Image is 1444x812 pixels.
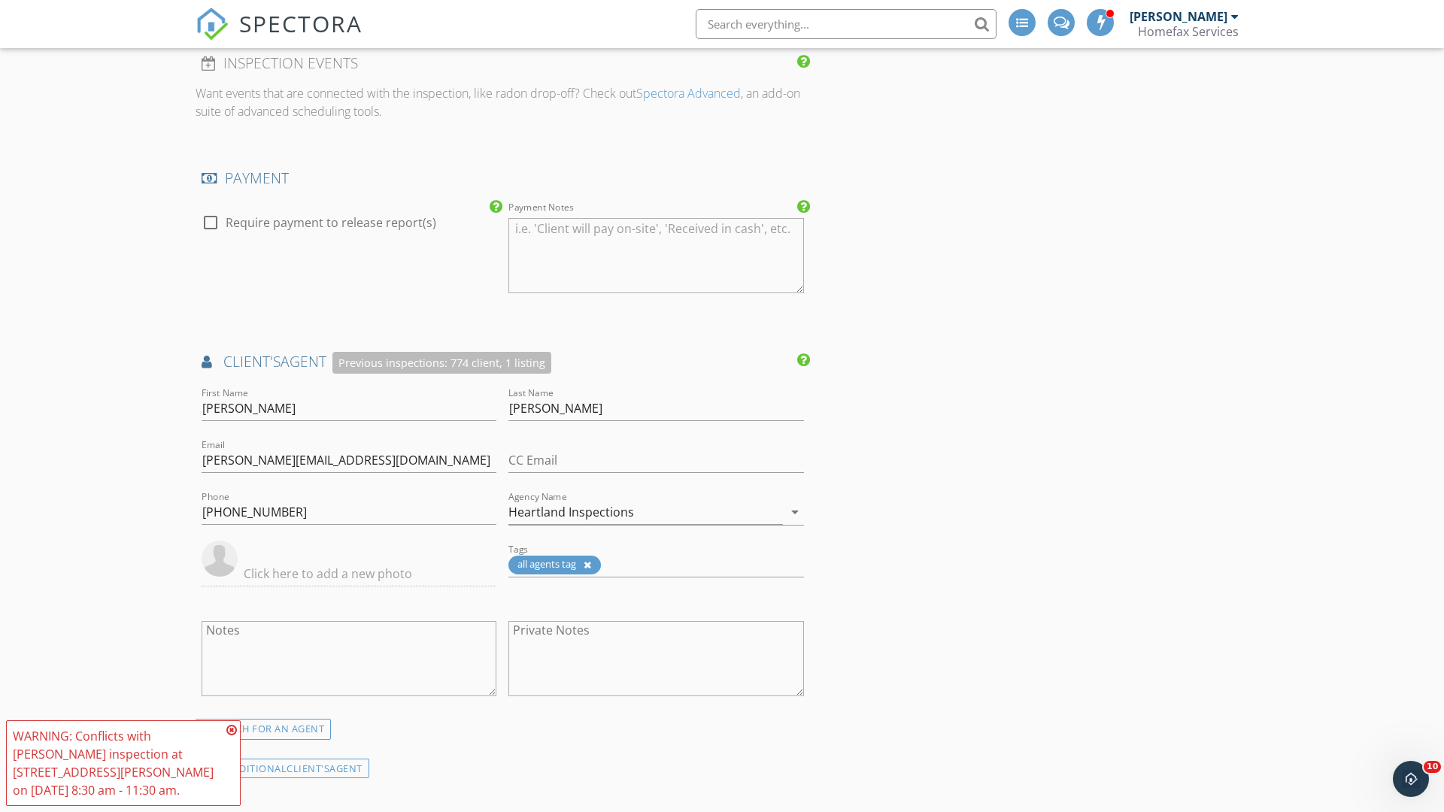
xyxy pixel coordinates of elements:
img: default-user-f0147aede5fd5fa78ca7ade42f37bd4542148d508eef1c3d3ea960f66861d68b.jpg [202,541,238,577]
h4: PAYMENT [202,168,804,188]
div: ADD ADDITIONAL AGENT [196,759,369,779]
span: client's [223,351,281,371]
a: SPECTORA [196,20,363,52]
div: [PERSON_NAME] [1130,9,1227,24]
i: arrow_drop_down [786,503,804,521]
input: Search everything... [696,9,997,39]
div: all agents tag [508,556,601,574]
div: WARNING: Conflicts with [PERSON_NAME] inspection at [STREET_ADDRESS][PERSON_NAME] on [DATE] 8:30 ... [13,727,222,799]
div: SEARCH FOR AN AGENT [196,719,331,740]
label: Require payment to release report(s) [226,215,436,230]
img: The Best Home Inspection Software - Spectora [196,8,229,41]
textarea: Notes [202,621,496,696]
span: client's [287,762,329,775]
div: Homefax Services [1138,24,1239,39]
span: 10 [1424,761,1441,773]
p: Want events that are connected with the inspection, like radon drop-off? Check out , an add-on su... [196,84,810,120]
span: SPECTORA [239,8,363,39]
h4: AGENT [202,352,804,374]
div: Previous inspections: 774 client, 1 listing [332,352,551,374]
h4: INSPECTION EVENTS [202,53,804,73]
input: Click here to add a new photo [202,562,496,586]
iframe: Intercom live chat [1393,761,1429,797]
a: Spectora Advanced [636,85,741,101]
